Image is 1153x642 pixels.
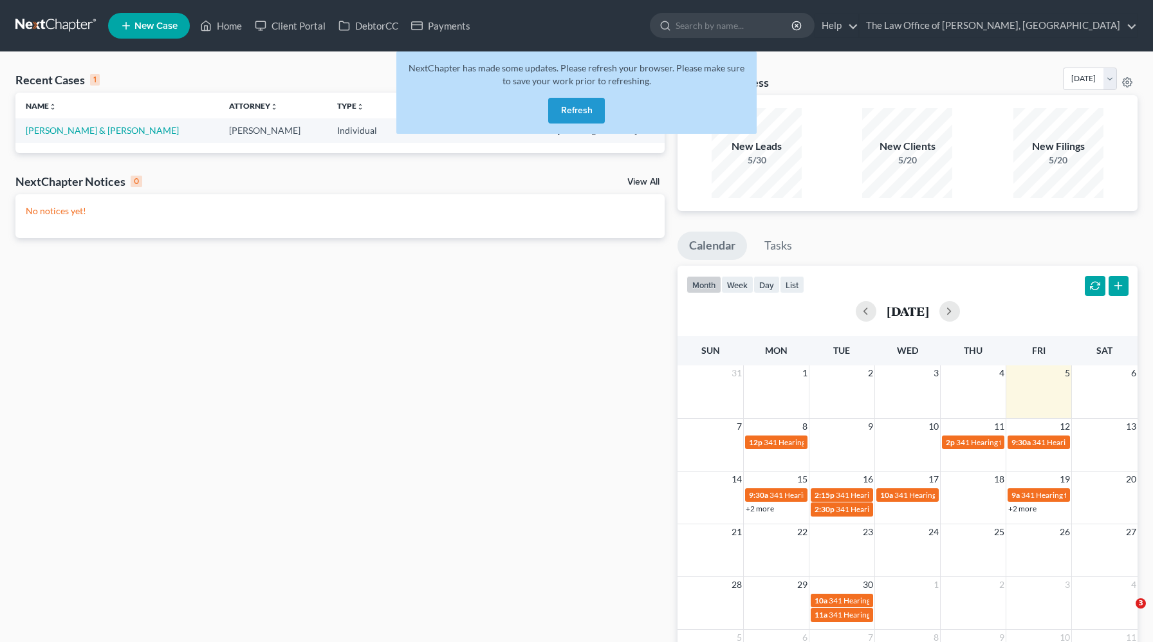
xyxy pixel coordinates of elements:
a: Calendar [678,232,747,260]
span: 18 [993,472,1006,487]
span: 2:30p [815,504,835,514]
span: 3 [932,365,940,381]
span: Sat [1096,345,1112,356]
span: 27 [1125,524,1138,540]
a: The Law Office of [PERSON_NAME], [GEOGRAPHIC_DATA] [860,14,1137,37]
span: 23 [862,524,874,540]
span: 19 [1058,472,1071,487]
span: 10a [880,490,893,500]
span: Mon [765,345,788,356]
span: 341 Hearing for [GEOGRAPHIC_DATA], [GEOGRAPHIC_DATA] [836,490,1049,500]
span: 9:30a [1011,437,1031,447]
span: 30 [862,577,874,592]
div: New Filings [1013,139,1103,154]
a: Client Portal [248,14,332,37]
span: 2 [998,577,1006,592]
span: 4 [1130,577,1138,592]
span: 2p [946,437,955,447]
span: 341 Hearing for [PERSON_NAME] [764,437,879,447]
span: 10a [815,596,827,605]
a: Attorneyunfold_more [229,101,278,111]
span: Tue [833,345,850,356]
span: 12 [1058,419,1071,434]
span: 341 Hearing for [PERSON_NAME] & [PERSON_NAME] [829,610,1012,619]
i: unfold_more [270,103,278,111]
span: 28 [730,577,743,592]
iframe: Intercom live chat [1109,598,1140,629]
h2: [DATE] [887,304,929,318]
div: NextChapter Notices [15,174,142,189]
span: 14 [730,472,743,487]
i: unfold_more [356,103,364,111]
span: 9 [867,419,874,434]
span: 341 Hearing for [PERSON_NAME] [770,490,885,500]
span: 341 Hearing for [PERSON_NAME] [1032,437,1147,447]
span: 16 [862,472,874,487]
td: Individual [327,118,398,142]
span: 8 [801,419,809,434]
a: Help [815,14,858,37]
span: Sun [701,345,720,356]
span: 25 [993,524,1006,540]
span: 5 [1064,365,1071,381]
a: +2 more [1008,504,1037,513]
span: 10 [927,419,940,434]
button: list [780,276,804,293]
td: [PERSON_NAME] [219,118,327,142]
span: 3 [1064,577,1071,592]
span: 20 [1125,472,1138,487]
span: 2 [867,365,874,381]
a: DebtorCC [332,14,405,37]
p: No notices yet! [26,205,654,217]
a: Nameunfold_more [26,101,57,111]
div: 5/20 [1013,154,1103,167]
span: 6 [1130,365,1138,381]
span: New Case [134,21,178,31]
span: 7 [735,419,743,434]
span: 341 Hearing for [PERSON_NAME] [956,437,1071,447]
a: Payments [405,14,477,37]
button: week [721,276,753,293]
span: 341 Hearing for [PERSON_NAME] [894,490,1010,500]
a: View All [627,178,660,187]
a: [PERSON_NAME] & [PERSON_NAME] [26,125,179,136]
span: 11 [993,419,1006,434]
input: Search by name... [676,14,793,37]
button: month [687,276,721,293]
span: 12p [749,437,762,447]
span: 1 [801,365,809,381]
i: unfold_more [49,103,57,111]
div: 5/30 [712,154,802,167]
a: Tasks [753,232,804,260]
span: 15 [796,472,809,487]
span: 21 [730,524,743,540]
span: 9:30a [749,490,768,500]
span: 31 [730,365,743,381]
span: 341 Hearing for [PERSON_NAME] [1021,490,1136,500]
span: 341 Hearing for [PERSON_NAME] [836,504,951,514]
span: 3 [1136,598,1146,609]
button: day [753,276,780,293]
span: 2:15p [815,490,835,500]
span: 4 [998,365,1006,381]
span: Thu [964,345,982,356]
span: 22 [796,524,809,540]
span: 26 [1058,524,1071,540]
a: +2 more [746,504,774,513]
span: Wed [897,345,918,356]
span: Fri [1032,345,1046,356]
span: 341 Hearing for [PERSON_NAME] [829,596,944,605]
div: 5/20 [862,154,952,167]
span: 11a [815,610,827,619]
button: Refresh [548,98,605,124]
span: 13 [1125,419,1138,434]
span: 1 [932,577,940,592]
a: Typeunfold_more [337,101,364,111]
div: New Leads [712,139,802,154]
div: Recent Cases [15,72,100,87]
span: 9a [1011,490,1020,500]
div: New Clients [862,139,952,154]
span: 24 [927,524,940,540]
span: 17 [927,472,940,487]
span: NextChapter has made some updates. Please refresh your browser. Please make sure to save your wor... [409,62,744,86]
